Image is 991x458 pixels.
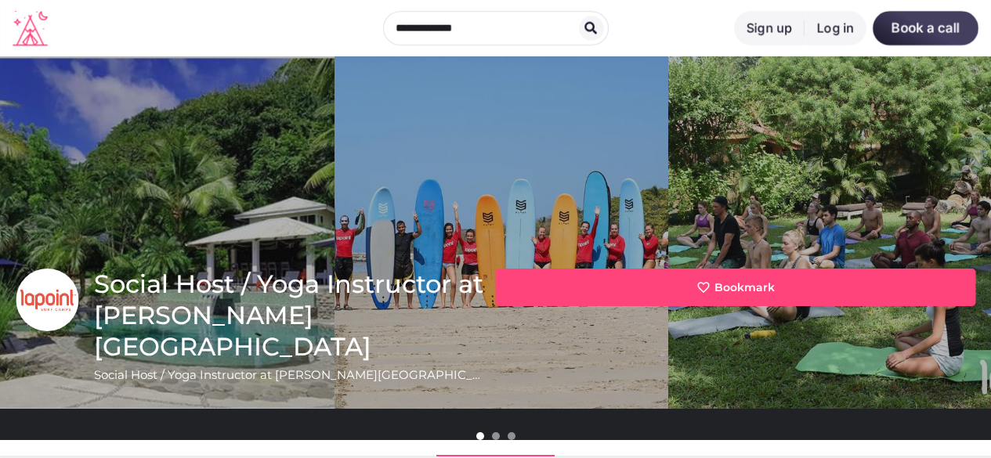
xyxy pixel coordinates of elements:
[714,279,775,295] span: Bookmark
[734,11,805,45] a: Sign up
[16,269,78,331] a: Listing logo
[94,269,488,362] h1: Social Host / Yoga Instructor at [PERSON_NAME][GEOGRAPHIC_DATA]
[94,366,488,384] h2: Social Host / Yoga Instructor at [PERSON_NAME][GEOGRAPHIC_DATA] in [GEOGRAPHIC_DATA][PERSON_NAME]...
[335,56,669,409] a: Header gallery image
[496,269,976,306] a: Bookmark
[873,11,978,45] a: Book a call
[805,11,866,45] a: Log in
